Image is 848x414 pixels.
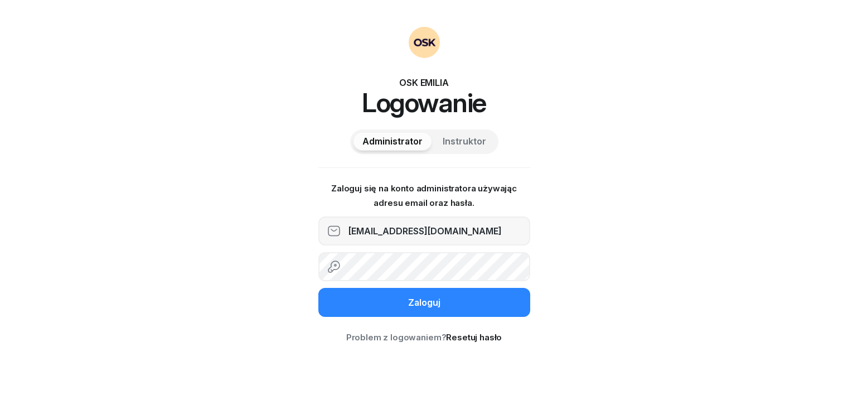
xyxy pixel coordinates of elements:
[318,181,530,210] p: Zaloguj się na konto administratora używając adresu email oraz hasła.
[353,133,432,151] button: Administrator
[318,330,530,345] div: Problem z logowaniem?
[408,296,440,310] div: Zaloguj
[443,134,486,149] span: Instruktor
[362,134,423,149] span: Administrator
[409,27,440,58] img: OSKAdmin
[318,216,530,245] input: Adres email
[446,332,502,343] a: Resetuj hasło
[434,133,495,151] button: Instruktor
[318,288,530,317] button: Zaloguj
[318,89,530,116] h1: Logowanie
[318,76,530,89] div: OSK EMILIA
